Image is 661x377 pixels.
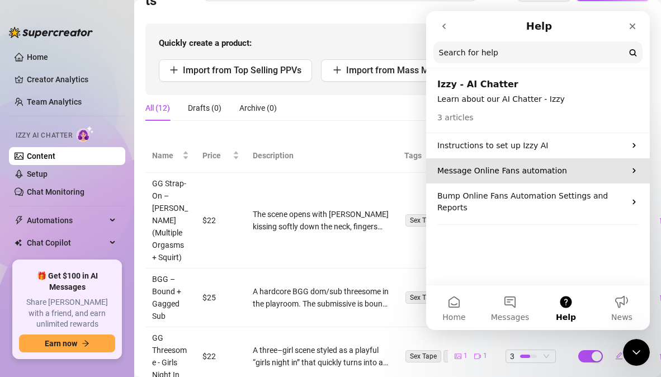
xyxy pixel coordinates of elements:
[145,139,196,173] th: Name
[321,59,474,82] button: Import from Mass Messages
[15,216,23,225] span: thunderbolt
[623,339,650,366] iframe: Intercom live chat
[27,97,82,106] a: Team Analytics
[152,149,180,162] span: Name
[183,65,301,76] span: Import from Top Selling PPVs
[145,268,196,327] td: BGG – Bound + Gagged Sub
[405,291,441,304] span: Sex Tape
[404,149,431,162] span: Tags
[253,208,391,233] div: The scene opens with [PERSON_NAME] kissing softly down the neck, fingers tangled in hair just tig...
[45,339,77,348] span: Earn now
[16,130,72,141] span: Izzy AI Chatter
[253,344,391,369] div: A three–girl scene styled as a playful “girls night in” that quickly turns into an all-out GG fuc...
[15,239,22,247] img: Chat Copilot
[196,139,246,173] th: Price
[405,214,441,227] span: Sex Tape
[202,149,230,162] span: Price
[82,340,89,347] span: arrow-right
[159,38,252,48] strong: Quickly create a product:
[27,152,55,161] a: Content
[19,271,115,293] span: 🎁 Get $100 in AI Messages
[27,234,106,252] span: Chat Copilot
[196,268,246,327] td: $25
[346,65,462,76] span: Import from Mass Messages
[510,350,514,362] span: 3
[27,169,48,178] a: Setup
[483,351,487,361] span: 1
[426,11,650,330] iframe: Intercom live chat
[9,27,93,38] img: logo-BBDzfeDw.svg
[615,352,623,360] span: edit
[606,347,650,365] button: Edit
[246,139,398,173] th: Description
[27,187,84,196] a: Chat Monitoring
[77,126,94,142] img: AI Chatter
[169,65,178,74] span: plus
[27,211,106,229] span: Automations
[474,353,481,360] span: video-camera
[27,53,48,62] a: Home
[333,65,342,74] span: plus
[27,70,116,88] a: Creator Analytics
[239,102,277,114] div: Archive (0)
[159,59,312,82] button: Import from Top Selling PPVs
[145,102,170,114] div: All (12)
[188,102,221,114] div: Drafts (0)
[145,173,196,268] td: GG Strap-On – [PERSON_NAME] (Multiple Orgasms + Squirt)
[405,350,441,362] span: Sex Tape
[443,350,466,362] span: Toys
[196,173,246,268] td: $22
[464,351,468,361] span: 1
[19,334,115,352] button: Earn nowarrow-right
[455,353,461,360] span: picture
[398,139,448,173] th: Tags
[19,297,115,330] span: Share [PERSON_NAME] with a friend, and earn unlimited rewards
[253,285,391,310] div: A hardcore BGG dom/sub threesome in the playroom. The submissive is bound, gagged, collared, and ...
